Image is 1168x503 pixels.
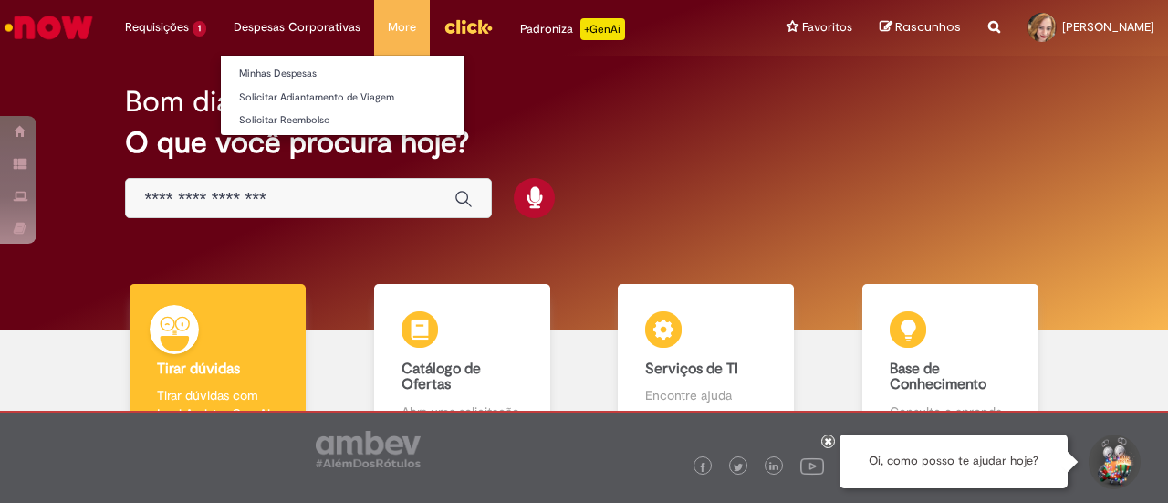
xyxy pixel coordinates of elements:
[401,360,481,394] b: Catálogo de Ofertas
[125,127,1042,159] h2: O que você procura hoje?
[520,18,625,40] div: Padroniza
[890,403,1011,421] p: Consulte e aprenda
[220,55,465,136] ul: Despesas Corporativas
[645,360,738,378] b: Serviços de TI
[340,284,585,442] a: Catálogo de Ofertas Abra uma solicitação
[802,18,852,37] span: Favoritos
[2,9,96,46] img: ServiceNow
[584,284,829,442] a: Serviços de TI Encontre ajuda
[388,18,416,37] span: More
[125,86,331,118] h2: Bom dia, Naiara
[1086,435,1141,489] button: Iniciar Conversa de Suporte
[125,18,189,37] span: Requisições
[221,64,464,84] a: Minhas Despesas
[580,18,625,40] p: +GenAi
[769,462,778,473] img: logo_footer_linkedin.png
[96,284,340,442] a: Tirar dúvidas Tirar dúvidas com Lupi Assist e Gen Ai
[734,463,743,472] img: logo_footer_twitter.png
[221,88,464,108] a: Solicitar Adiantamento de Viagem
[839,435,1068,488] div: Oi, como posso te ajudar hoje?
[157,386,278,423] p: Tirar dúvidas com Lupi Assist e Gen Ai
[698,463,707,472] img: logo_footer_facebook.png
[221,110,464,131] a: Solicitar Reembolso
[1062,19,1154,35] span: [PERSON_NAME]
[443,13,493,40] img: click_logo_yellow_360x200.png
[316,431,421,467] img: logo_footer_ambev_rotulo_gray.png
[800,454,824,477] img: logo_footer_youtube.png
[895,18,961,36] span: Rascunhos
[157,360,240,378] b: Tirar dúvidas
[645,386,766,404] p: Encontre ajuda
[193,21,206,37] span: 1
[880,19,961,37] a: Rascunhos
[890,360,986,394] b: Base de Conhecimento
[401,403,523,421] p: Abra uma solicitação
[234,18,360,37] span: Despesas Corporativas
[829,284,1073,442] a: Base de Conhecimento Consulte e aprenda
